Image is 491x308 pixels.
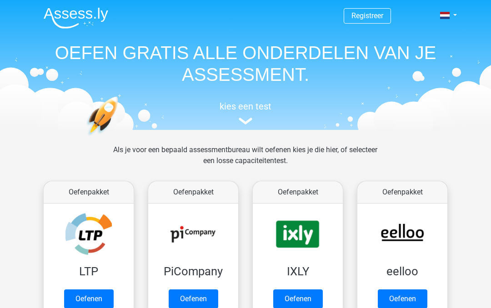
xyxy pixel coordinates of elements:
div: Als je voor een bepaald assessmentbureau wilt oefenen kies je die hier, of selecteer een losse ca... [106,144,385,177]
a: kies een test [36,101,455,125]
h1: OEFEN GRATIS ALLE ONDERDELEN VAN JE ASSESSMENT. [36,42,455,85]
img: Assessly [44,7,108,29]
a: Registreer [351,11,383,20]
h5: kies een test [36,101,455,112]
img: oefenen [86,96,153,179]
img: assessment [239,118,252,124]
